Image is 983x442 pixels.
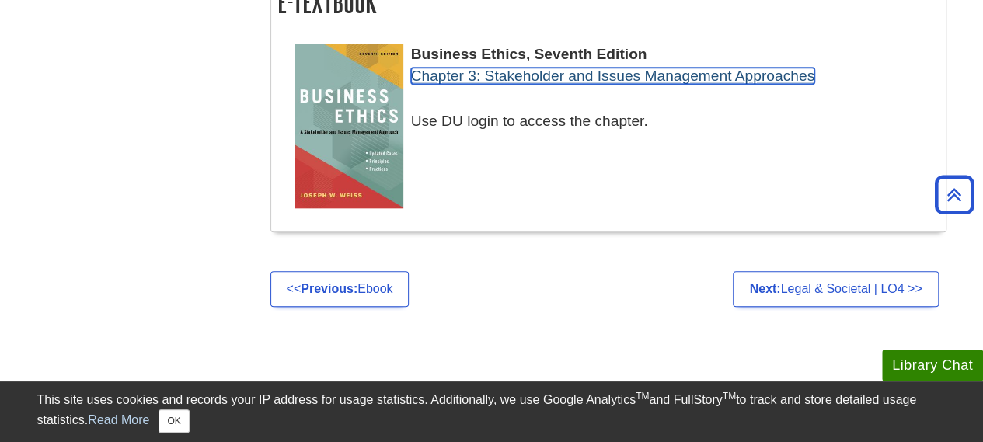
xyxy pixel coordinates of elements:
[929,184,979,205] a: Back to Top
[37,391,946,433] div: This site uses cookies and records your IP address for usage statistics. Additionally, we use Goo...
[301,282,357,295] strong: Previous:
[882,350,983,381] button: Library Chat
[749,282,780,295] strong: Next:
[159,409,189,433] button: Close
[411,46,647,62] span: Business Ethics, Seventh Edition
[270,271,410,307] a: <<Previous:Ebook
[295,44,403,208] img: Cover Art
[295,65,938,132] div: Use DU login to access the chapter.
[636,391,649,402] sup: TM
[733,271,938,307] a: Next:Legal & Societal | LO4 >>
[88,413,149,426] a: Read More
[723,391,736,402] sup: TM
[411,68,814,84] a: Chapter 3: Stakeholder and Issues Management Approaches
